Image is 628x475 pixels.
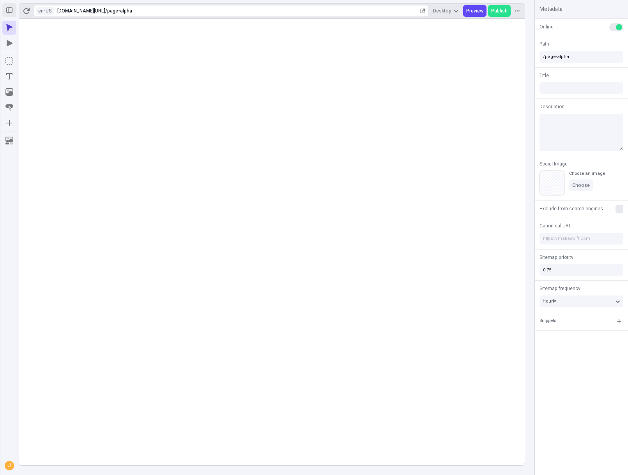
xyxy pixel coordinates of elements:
button: Publish [488,5,511,17]
span: Desktop [433,8,451,14]
span: Sitemap frequency [540,285,580,292]
span: Canonical URL [540,222,571,229]
input: https://makeswift.com [540,233,623,245]
button: Choose [569,179,593,191]
span: Exclude from search engines [540,205,603,212]
span: Choose [572,182,590,188]
span: en-US [38,7,52,14]
button: Hourly [540,296,623,307]
span: Sitemap priority [540,254,573,261]
div: [URL][DOMAIN_NAME] [57,8,105,14]
span: Social Image [540,160,568,167]
button: Preview [463,5,486,17]
span: Publish [491,8,508,14]
button: Button [2,100,16,114]
div: / [105,8,107,14]
button: Box [2,54,16,68]
button: Text [2,69,16,83]
div: j [5,462,13,470]
button: Desktop [430,5,462,17]
div: Choose an image [569,171,605,176]
span: Preview [466,8,483,14]
span: Hourly [543,298,556,304]
span: Online [540,23,554,30]
span: Description [540,103,564,110]
div: page-alpha [107,8,419,14]
span: Path [540,40,549,47]
button: Open locale picker [36,7,54,15]
span: Title [540,72,549,79]
button: Image [2,85,16,99]
div: Snippets [540,318,556,324]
